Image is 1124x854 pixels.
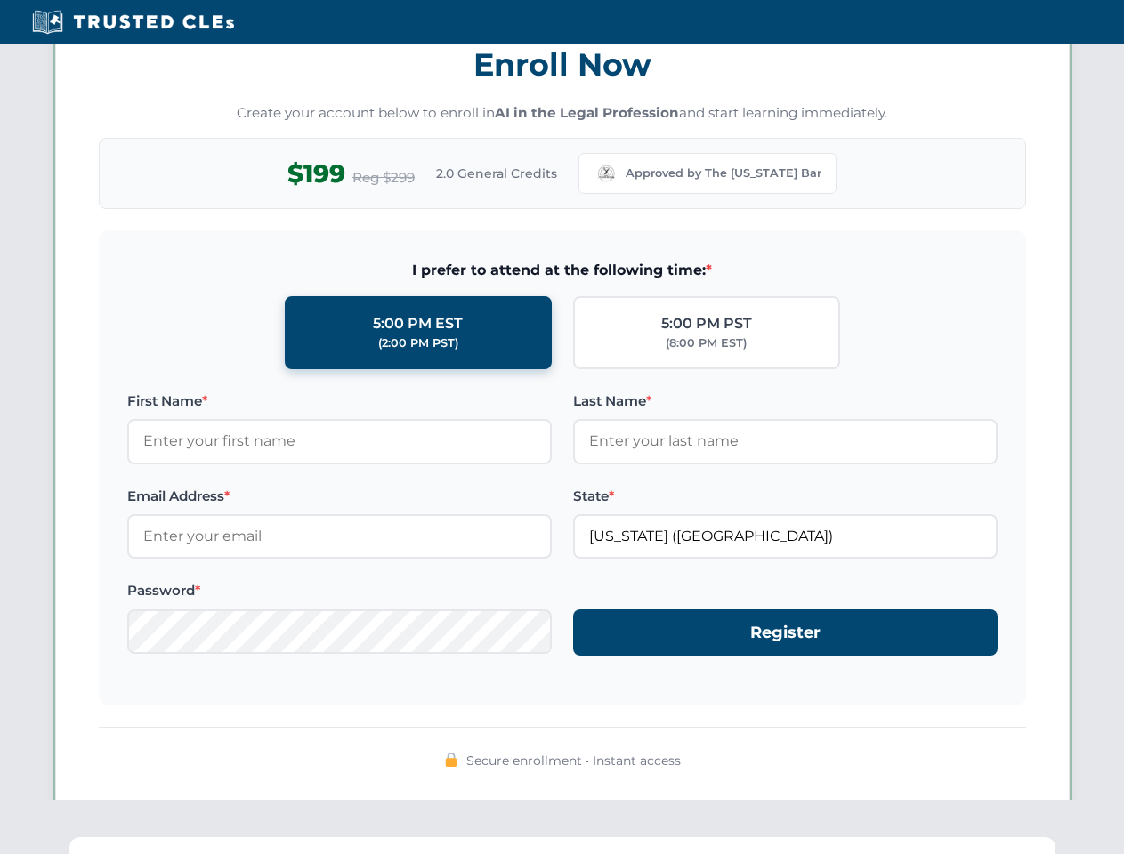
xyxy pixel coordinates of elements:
[436,164,557,183] span: 2.0 General Credits
[661,312,752,335] div: 5:00 PM PST
[444,753,458,767] img: 🔒
[466,751,681,770] span: Secure enrollment • Instant access
[666,334,747,352] div: (8:00 PM EST)
[127,486,552,507] label: Email Address
[573,514,998,559] input: Missouri (MO)
[573,486,998,507] label: State
[378,334,458,352] div: (2:00 PM PST)
[287,154,345,194] span: $199
[127,259,998,282] span: I prefer to attend at the following time:
[99,36,1026,93] h3: Enroll Now
[127,514,552,559] input: Enter your email
[573,419,998,463] input: Enter your last name
[626,165,821,182] span: Approved by The [US_STATE] Bar
[127,391,552,412] label: First Name
[573,609,998,657] button: Register
[127,580,552,601] label: Password
[27,9,239,36] img: Trusted CLEs
[127,419,552,463] input: Enter your first name
[352,167,415,189] span: Reg $299
[573,391,998,412] label: Last Name
[495,104,679,121] strong: AI in the Legal Profession
[594,161,619,186] img: Missouri Bar
[373,312,463,335] div: 5:00 PM EST
[99,103,1026,124] p: Create your account below to enroll in and start learning immediately.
